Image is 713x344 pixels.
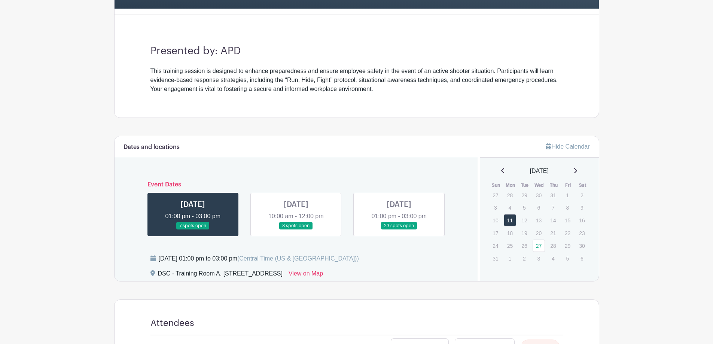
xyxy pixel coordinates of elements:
p: 19 [518,227,530,239]
p: 27 [489,189,502,201]
p: 31 [489,253,502,264]
p: 28 [547,240,559,252]
p: 20 [533,227,545,239]
p: 30 [533,189,545,201]
p: 31 [547,189,559,201]
p: 2 [576,189,588,201]
h6: Dates and locations [124,144,180,151]
p: 4 [504,202,516,213]
p: 1 [561,189,574,201]
p: 21 [547,227,559,239]
h4: Attendees [150,318,194,329]
div: This training session is designed to enhance preparedness and ensure employee safety in the event... [150,67,563,94]
a: 11 [504,214,516,226]
p: 3 [489,202,502,213]
p: 7 [547,202,559,213]
p: 16 [576,214,588,226]
p: 12 [518,214,530,226]
p: 4 [547,253,559,264]
a: Hide Calendar [546,143,589,150]
p: 13 [533,214,545,226]
h6: Event Dates [141,181,451,188]
p: 22 [561,227,574,239]
p: 6 [576,253,588,264]
div: DSC - Training Room A, [STREET_ADDRESS] [158,269,283,281]
p: 26 [518,240,530,252]
p: 6 [533,202,545,213]
th: Fri [561,182,576,189]
p: 15 [561,214,574,226]
p: 17 [489,227,502,239]
p: 29 [561,240,574,252]
p: 24 [489,240,502,252]
p: 23 [576,227,588,239]
a: 27 [533,240,545,252]
p: 5 [518,202,530,213]
h3: Presented by: APD [150,45,563,58]
th: Thu [546,182,561,189]
a: View on Map [289,269,323,281]
p: 5 [561,253,574,264]
p: 10 [489,214,502,226]
p: 29 [518,189,530,201]
p: 1 [504,253,516,264]
p: 30 [576,240,588,252]
span: [DATE] [530,167,549,176]
th: Mon [503,182,518,189]
p: 25 [504,240,516,252]
th: Sun [489,182,503,189]
th: Wed [532,182,547,189]
p: 18 [504,227,516,239]
span: (Central Time (US & [GEOGRAPHIC_DATA])) [237,255,359,262]
th: Tue [518,182,532,189]
div: [DATE] 01:00 pm to 03:00 pm [159,254,359,263]
p: 14 [547,214,559,226]
p: 28 [504,189,516,201]
p: 9 [576,202,588,213]
p: 3 [533,253,545,264]
p: 8 [561,202,574,213]
p: 2 [518,253,530,264]
th: Sat [575,182,590,189]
